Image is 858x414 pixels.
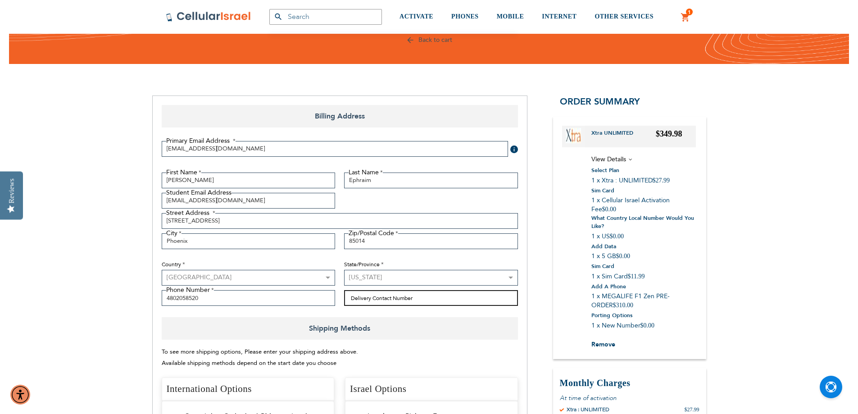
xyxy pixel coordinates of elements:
[602,206,617,213] span: $0.00
[591,282,626,291] dt: Add a phone
[591,155,626,164] span: View Details
[345,378,518,401] h4: Israel Options
[269,9,382,25] input: Search
[591,176,696,185] dd: 1 x Xtra : UNLIMITED
[560,96,640,108] span: Order Summary
[640,322,655,329] span: $0.00
[610,233,624,240] span: $0.00
[162,348,358,367] span: To see more shipping options, Please enter your shipping address above. Available shipping method...
[591,321,696,330] dd: 1 x New Number
[542,13,577,20] span: INTERNET
[616,253,631,259] span: $0.00
[591,232,696,241] dd: 1 x US
[591,196,696,214] dd: 1 x Cellular Israel Activation Fee
[451,13,479,20] span: PHONES
[591,166,619,174] dt: select plan
[591,272,696,281] dd: 1 x Sim Card
[591,262,614,270] dt: Sim card
[166,11,251,22] img: Cellular Israel Logo
[591,187,614,195] dt: Sim Card
[567,406,609,413] div: Xtra : UNLIMITED
[688,9,691,16] span: 1
[656,129,682,138] span: $349.98
[591,340,615,349] span: Remove
[591,242,616,250] dt: Add Data
[497,13,524,20] span: MOBILE
[591,311,632,319] dt: Porting Options
[560,377,699,389] h3: Monthly Charges
[566,128,581,143] img: Xtra UNLIMITED
[591,129,640,144] a: Xtra UNLIMITED
[591,252,696,261] dd: 1 x 5 GB
[399,13,433,20] span: ACTIVATE
[10,385,30,405] div: Accessibility Menu
[162,378,335,401] h4: International Options
[162,317,518,340] span: Shipping Methods
[681,12,690,23] a: 1
[613,302,634,309] span: $310.00
[653,177,670,184] span: $27.99
[591,292,696,310] dd: 1 x MEGALIFE F1 Zen PRE-ORDER
[591,214,696,230] dt: What country local Number would you like?
[8,178,16,203] div: Reviews
[560,394,699,402] p: At time of activation
[406,36,452,44] a: Back to cart
[162,105,518,127] span: Billing Address
[628,273,645,280] span: $11.99
[595,13,654,20] span: OTHER SERVICES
